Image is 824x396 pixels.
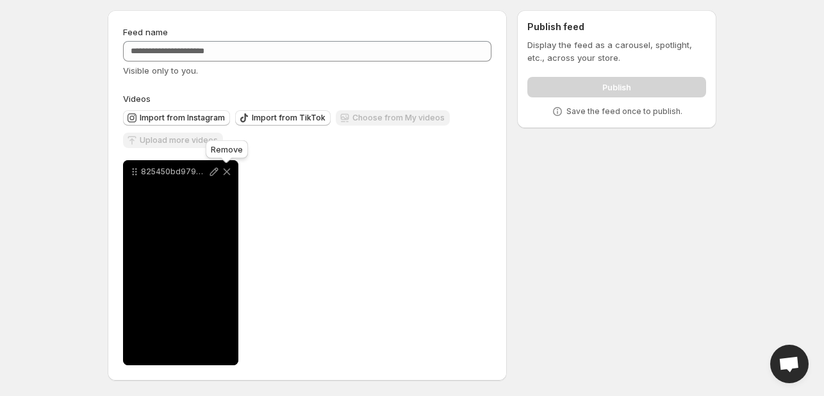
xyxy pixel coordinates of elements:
span: Import from Instagram [140,113,225,123]
span: Import from TikTok [252,113,325,123]
div: Open chat [770,345,809,383]
h2: Publish feed [527,21,706,33]
button: Import from TikTok [235,110,331,126]
span: Feed name [123,27,168,37]
span: Videos [123,94,151,104]
button: Import from Instagram [123,110,230,126]
p: 825450bd979d4bf28bff3cf373b8315f.HD-720p-1.6Mbps-17728127.mp4 [141,167,208,177]
p: Save the feed once to publish. [566,106,682,117]
p: Display the feed as a carousel, spotlight, etc., across your store. [527,38,706,64]
span: Visible only to you. [123,65,198,76]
